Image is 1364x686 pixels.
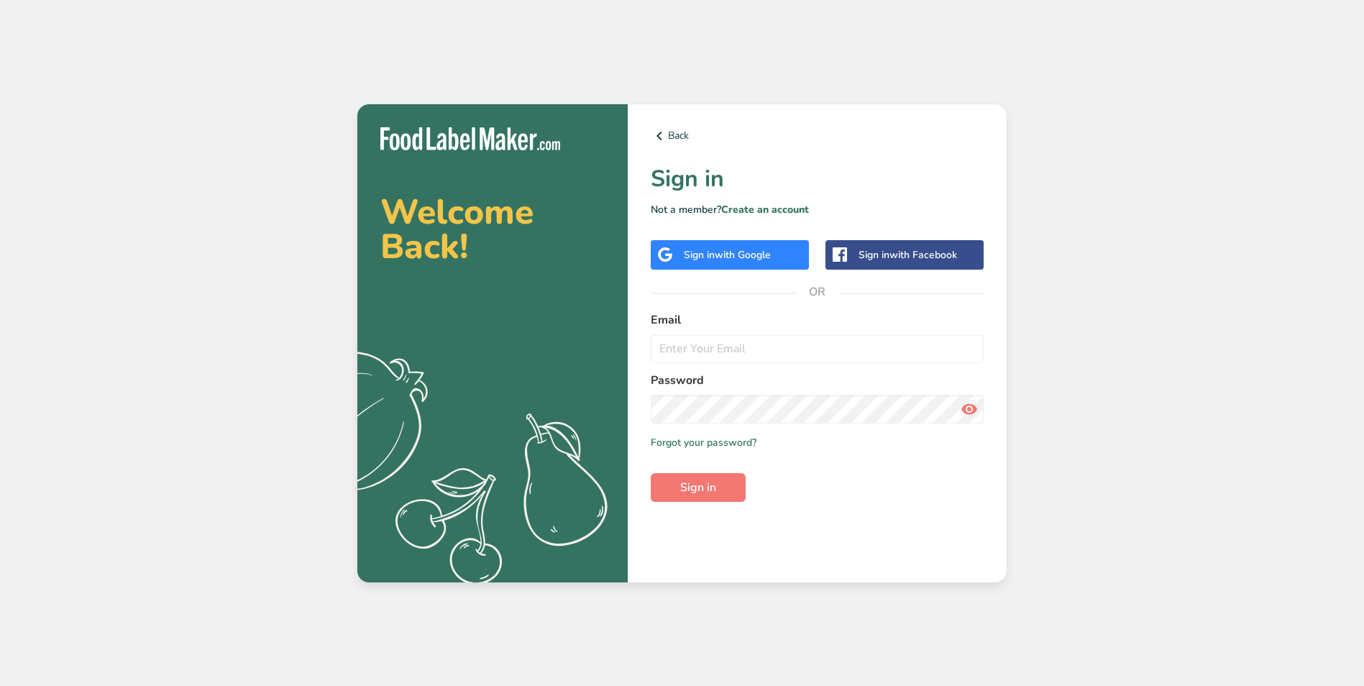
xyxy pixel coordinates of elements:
span: OR [796,270,839,314]
a: Back [651,127,984,145]
button: Sign in [651,473,746,502]
h2: Welcome Back! [380,195,605,264]
img: Food Label Maker [380,127,560,151]
label: Password [651,372,984,389]
h1: Sign in [651,162,984,196]
span: with Google [715,248,771,262]
div: Sign in [684,247,771,262]
label: Email [651,311,984,329]
a: Create an account [721,203,809,216]
div: Sign in [859,247,957,262]
p: Not a member? [651,202,984,217]
span: with Facebook [889,248,957,262]
span: Sign in [680,479,716,496]
input: Enter Your Email [651,334,984,363]
a: Forgot your password? [651,435,756,450]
